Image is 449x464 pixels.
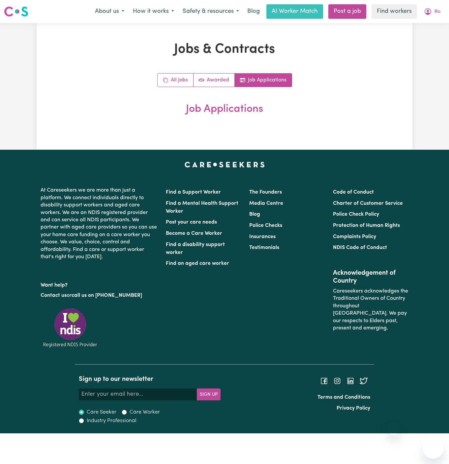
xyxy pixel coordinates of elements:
[249,212,260,217] a: Blog
[4,6,28,17] img: Careseekers logo
[243,4,264,19] a: Blog
[158,74,194,87] a: All jobs
[333,223,400,228] a: Protection of Human Rights
[41,279,158,289] p: Want help?
[166,201,238,214] a: Find a Mental Health Support Worker
[178,5,243,18] button: Safety & resources
[197,388,221,400] button: Subscribe
[249,201,283,206] a: Media Centre
[166,231,222,236] a: Become a Care Worker
[129,5,178,18] button: How it works
[337,406,370,411] a: Privacy Policy
[360,378,368,384] a: Follow Careseekers on Twitter
[249,223,282,228] a: Police Checks
[333,212,379,217] a: Police Check Policy
[434,8,441,15] span: Ric
[41,307,100,348] img: Registered NDIS provider
[41,289,158,302] p: or
[249,234,276,239] a: Insurances
[266,4,323,19] a: AI Worker Match
[41,184,158,263] p: At Careseekers we are more than just a platform. We connect individuals directly to disability su...
[387,422,401,435] iframe: Close message
[166,242,225,255] a: Find a disability support worker
[317,395,370,400] a: Terms and Conditions
[87,408,116,416] label: Care Seeker
[372,4,417,19] a: Find workers
[72,293,142,298] a: call us on [PHONE_NUMBER]
[235,74,292,87] a: Job applications
[185,162,265,167] a: Careseekers home page
[91,5,129,18] button: About us
[166,190,221,195] a: Find a Support Worker
[346,378,354,384] a: Follow Careseekers on LinkedIn
[333,190,374,195] a: Code of Conduct
[328,4,366,19] a: Post a job
[87,417,136,425] label: Industry Professional
[423,438,444,459] iframe: Button to launch messaging window
[333,201,403,206] a: Charter of Customer Service
[194,74,235,87] a: Active jobs
[333,285,408,334] p: Careseekers acknowledges the Traditional Owners of Country throughout [GEOGRAPHIC_DATA]. We pay o...
[249,190,282,195] a: The Founders
[41,293,67,298] a: Contact us
[79,375,221,383] h2: Sign up to our newsletter
[420,5,445,18] button: My Account
[4,4,28,19] a: Careseekers logo
[249,245,279,250] a: Testimonials
[333,378,341,384] a: Follow Careseekers on Instagram
[320,378,328,384] a: Follow Careseekers on Facebook
[333,269,408,285] h2: Acknowledgement of Country
[166,261,229,266] a: Find an aged care worker
[130,408,160,416] label: Care Worker
[79,388,197,400] input: Enter your email here...
[72,42,377,57] h1: Jobs & Contracts
[333,245,387,250] a: NDIS Code of Conduct
[333,234,376,239] a: Complaints Policy
[72,103,377,115] h2: Job Applications
[166,220,217,225] a: Post your care needs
